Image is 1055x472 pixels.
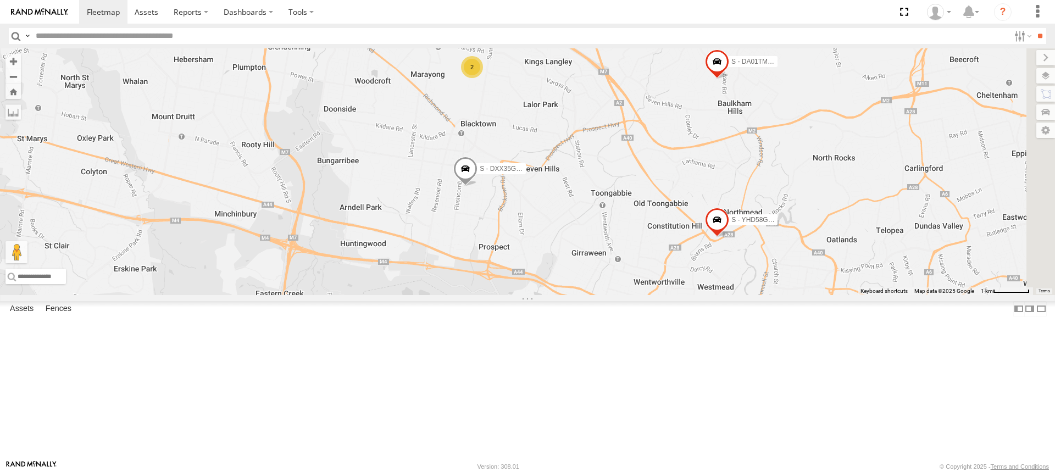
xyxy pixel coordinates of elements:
span: S - DXX35G - [PERSON_NAME] [480,165,576,173]
label: Measure [5,104,21,120]
label: Search Query [23,28,32,44]
label: Map Settings [1036,123,1055,138]
img: rand-logo.svg [11,8,68,16]
span: S - DA01TM - [PERSON_NAME] [731,58,828,65]
label: Dock Summary Table to the Left [1013,301,1024,317]
button: Zoom Home [5,84,21,99]
div: 2 [461,56,483,78]
button: Drag Pegman onto the map to open Street View [5,241,27,263]
label: Search Filter Options [1010,28,1034,44]
div: Version: 308.01 [477,463,519,470]
span: Map data ©2025 Google [914,288,974,294]
a: Terms and Conditions [991,463,1049,470]
a: Visit our Website [6,461,57,472]
button: Zoom out [5,69,21,84]
a: Terms (opens in new tab) [1039,289,1050,293]
button: Zoom in [5,54,21,69]
label: Assets [4,301,39,316]
span: 1 km [981,288,993,294]
button: Keyboard shortcuts [860,287,908,295]
div: Tye Clark [923,4,955,20]
i: ? [994,3,1012,21]
div: © Copyright 2025 - [940,463,1049,470]
label: Hide Summary Table [1036,301,1047,317]
label: Fences [40,301,77,316]
button: Map scale: 1 km per 63 pixels [978,287,1033,295]
span: S - YHD58G - [PERSON_NAME] [731,216,828,224]
label: Dock Summary Table to the Right [1024,301,1035,317]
